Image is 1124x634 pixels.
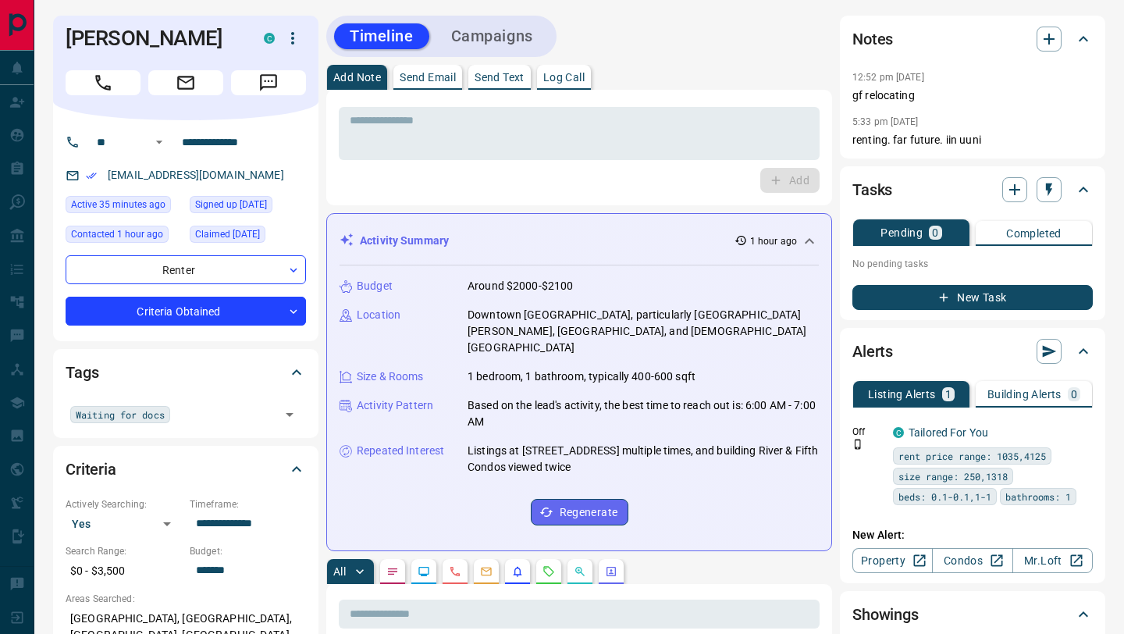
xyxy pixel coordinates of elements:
p: Activity Pattern [357,397,433,414]
span: size range: 250,1318 [898,468,1008,484]
div: Tags [66,354,306,391]
svg: Email Verified [86,170,97,181]
p: Downtown [GEOGRAPHIC_DATA], particularly [GEOGRAPHIC_DATA][PERSON_NAME], [GEOGRAPHIC_DATA], and [... [468,307,819,356]
div: Alerts [852,333,1093,370]
p: Timeframe: [190,497,306,511]
p: Areas Searched: [66,592,306,606]
div: Renter [66,255,306,284]
div: Tasks [852,171,1093,208]
p: Budget: [190,544,306,558]
p: Add Note [333,72,381,83]
div: Sun Dec 03 2023 [190,196,306,218]
h1: [PERSON_NAME] [66,26,240,51]
h2: Tasks [852,177,892,202]
button: Open [150,133,169,151]
p: 1 bedroom, 1 bathroom, typically 400-600 sqft [468,369,695,385]
button: Open [279,404,301,426]
div: Showings [852,596,1093,633]
p: Actively Searching: [66,497,182,511]
p: 12:52 pm [DATE] [852,72,924,83]
h2: Alerts [852,339,893,364]
span: Claimed [DATE] [195,226,260,242]
div: Tue Dec 05 2023 [190,226,306,248]
div: Activity Summary1 hour ago [340,226,819,255]
div: Tue Sep 16 2025 [66,226,182,248]
a: Condos [932,548,1012,573]
p: Listings at [STREET_ADDRESS] multiple times, and building River & Fifth Condos viewed twice [468,443,819,475]
p: Based on the lead's activity, the best time to reach out is: 6:00 AM - 7:00 AM [468,397,819,430]
a: [EMAIL_ADDRESS][DOMAIN_NAME] [108,169,284,181]
button: Timeline [334,23,429,49]
p: Send Email [400,72,456,83]
p: Budget [357,278,393,294]
div: condos.ca [893,427,904,438]
span: rent price range: 1035,4125 [898,448,1046,464]
span: Contacted 1 hour ago [71,226,163,242]
p: No pending tasks [852,252,1093,276]
h2: Tags [66,360,98,385]
span: Signed up [DATE] [195,197,267,212]
a: Property [852,548,933,573]
p: renting. far future. iin uuni [852,132,1093,148]
p: 1 hour ago [750,234,797,248]
div: condos.ca [264,33,275,44]
p: 1 [945,389,951,400]
p: Size & Rooms [357,369,424,385]
div: Criteria [66,451,306,488]
h2: Showings [852,602,919,627]
button: New Task [852,285,1093,310]
p: Activity Summary [360,233,449,249]
h2: Criteria [66,457,116,482]
svg: Lead Browsing Activity [418,565,430,578]
p: gf relocating [852,87,1093,104]
p: $0 - $3,500 [66,558,182,584]
svg: Notes [386,565,399,578]
svg: Emails [480,565,493,578]
svg: Push Notification Only [852,439,863,450]
p: Repeated Interest [357,443,444,459]
p: 0 [1071,389,1077,400]
p: Around $2000-$2100 [468,278,573,294]
div: Criteria Obtained [66,297,306,326]
p: Pending [880,227,923,238]
span: Active 35 minutes ago [71,197,165,212]
p: Location [357,307,400,323]
h2: Notes [852,27,893,52]
svg: Agent Actions [605,565,617,578]
p: Building Alerts [987,389,1062,400]
span: bathrooms: 1 [1005,489,1071,504]
p: 0 [932,227,938,238]
p: Completed [1006,228,1062,239]
svg: Requests [542,565,555,578]
div: Notes [852,20,1093,58]
span: Message [231,70,306,95]
div: Yes [66,511,182,536]
p: All [333,566,346,577]
a: Tailored For You [909,426,988,439]
span: beds: 0.1-0.1,1-1 [898,489,991,504]
svg: Listing Alerts [511,565,524,578]
span: Call [66,70,140,95]
p: Send Text [475,72,525,83]
button: Regenerate [531,499,628,525]
p: 5:33 pm [DATE] [852,116,919,127]
svg: Calls [449,565,461,578]
p: Search Range: [66,544,182,558]
span: Waiting for docs [76,407,165,422]
svg: Opportunities [574,565,586,578]
p: Log Call [543,72,585,83]
a: Mr.Loft [1012,548,1093,573]
span: Email [148,70,223,95]
p: New Alert: [852,527,1093,543]
div: Tue Sep 16 2025 [66,196,182,218]
p: Off [852,425,884,439]
button: Campaigns [436,23,549,49]
p: Listing Alerts [868,389,936,400]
